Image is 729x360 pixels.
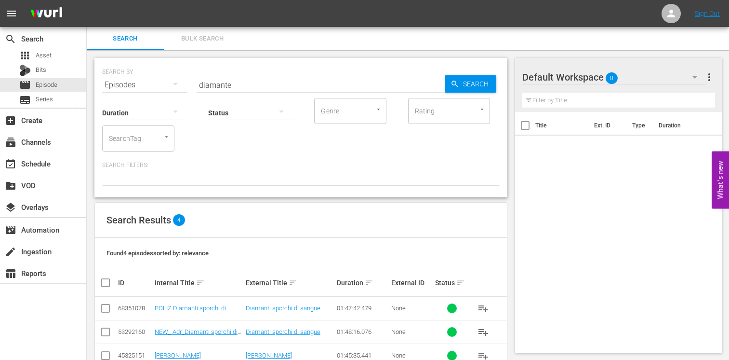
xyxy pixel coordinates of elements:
span: Episode [36,80,57,90]
a: [PERSON_NAME] [246,352,292,359]
div: None [391,352,432,359]
th: Ext. ID [588,112,626,139]
p: Search Filters: [102,161,500,169]
span: Schedule [5,158,16,170]
span: Ingestion [5,246,16,258]
div: 45325151 [118,352,152,359]
a: Sign Out [695,10,720,17]
span: 0 [606,68,618,88]
div: 01:48:16.076 [337,328,388,335]
span: menu [6,8,17,19]
th: Title [535,112,588,139]
span: VOD [5,180,16,192]
th: Duration [653,112,711,139]
th: Type [626,112,653,139]
button: Search [445,75,496,93]
div: Internal Title [155,277,243,289]
div: 01:45:35.441 [337,352,388,359]
div: Bits [19,65,31,76]
a: [PERSON_NAME] [155,352,201,359]
button: Open [477,105,487,114]
span: 4 [173,214,185,226]
button: Open [162,132,171,141]
span: sort [289,278,297,287]
div: External ID [391,279,432,287]
span: Episode [19,79,31,91]
button: playlist_add [472,297,495,320]
span: playlist_add [477,326,489,338]
span: Search Results [106,214,171,226]
img: ans4CAIJ8jUAAAAAAAAAAAAAAAAAAAAAAAAgQb4GAAAAAAAAAAAAAAAAAAAAAAAAJMjXAAAAAAAAAAAAAAAAAAAAAAAAgAT5G... [23,2,69,25]
span: Create [5,115,16,126]
div: None [391,328,432,335]
a: NEW_ Adr_Diamanti sporchi di sangue [155,328,241,343]
span: sort [365,278,373,287]
div: Episodes [102,71,187,98]
span: Bits [36,65,46,75]
span: Series [36,95,53,104]
span: Asset [19,50,31,61]
button: Open Feedback Widget [712,152,729,209]
button: more_vert [703,66,715,89]
span: sort [196,278,205,287]
button: Open [374,105,383,114]
a: POLIZ Diamanti sporchi di sangue [155,305,230,319]
div: None [391,305,432,312]
div: Duration [337,277,388,289]
a: Diamanti sporchi di sangue [246,305,320,312]
span: Found 4 episodes sorted by: relevance [106,249,209,257]
span: Search [93,33,158,44]
span: Search [459,75,496,93]
div: 01:47:42.479 [337,305,388,312]
div: Status [435,277,469,289]
span: playlist_add [477,303,489,314]
div: 68351078 [118,305,152,312]
span: Overlays [5,202,16,213]
a: Diamanti sporchi di sangue [246,328,320,335]
span: Channels [5,137,16,148]
div: ID [118,279,152,287]
span: more_vert [703,71,715,83]
span: Series [19,94,31,106]
span: Automation [5,224,16,236]
span: Search [5,33,16,45]
span: Reports [5,268,16,279]
span: sort [456,278,465,287]
span: Bulk Search [170,33,235,44]
div: External Title [246,277,334,289]
span: Asset [36,51,52,60]
div: Default Workspace [522,64,707,91]
button: playlist_add [472,320,495,344]
div: 53292160 [118,328,152,335]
